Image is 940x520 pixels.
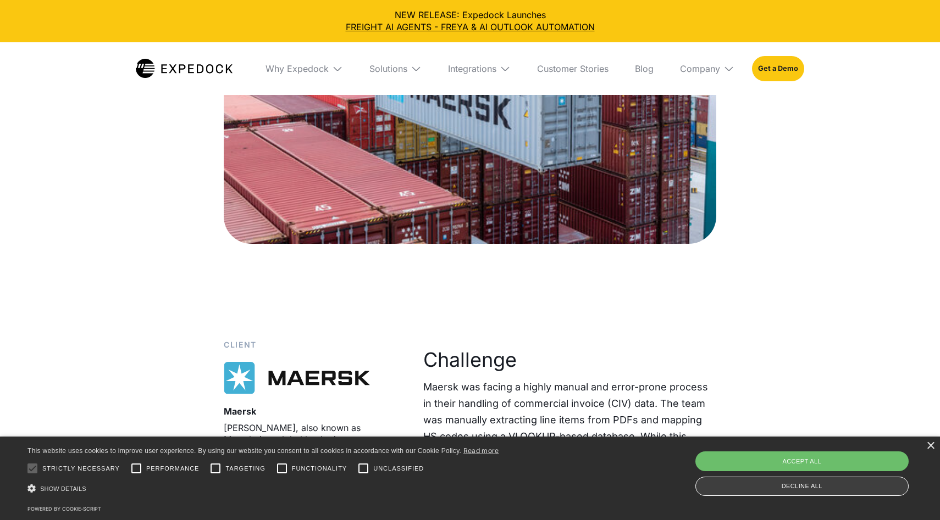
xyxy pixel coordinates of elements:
div: client [224,340,371,349]
div: Solutions [369,63,407,74]
div: Integrations [448,63,496,74]
span: Functionality [292,464,347,473]
span: Show details [40,485,86,492]
a: Blog [626,42,662,95]
a: Get a Demo [752,56,804,81]
div: Why Expedock [266,63,329,74]
div: Solutions [361,42,430,95]
div: Why Expedock [257,42,352,95]
div: Integrations [439,42,519,95]
div: Maersk [224,406,371,417]
span: Strictly necessary [42,464,120,473]
div: Close [926,442,935,450]
div: Accept all [695,451,909,471]
div: Company [671,42,743,95]
span: Unclassified [373,464,424,473]
a: Customer Stories [528,42,617,95]
a: FREIGHT AI AGENTS - FREYA & AI OUTLOOK AUTOMATION [9,21,931,33]
iframe: Chat Widget [885,467,940,520]
a: Read more [463,446,499,455]
div: Company [680,63,720,74]
div: Show details [27,481,499,496]
a: Powered by cookie-script [27,506,101,512]
div: NEW RELEASE: Expedock Launches [9,9,931,33]
h2: Challenge [423,346,716,373]
span: Performance [146,464,200,473]
span: Targeting [225,464,265,473]
div: Decline all [695,477,909,496]
span: This website uses cookies to improve user experience. By using our website you consent to all coo... [27,447,461,455]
